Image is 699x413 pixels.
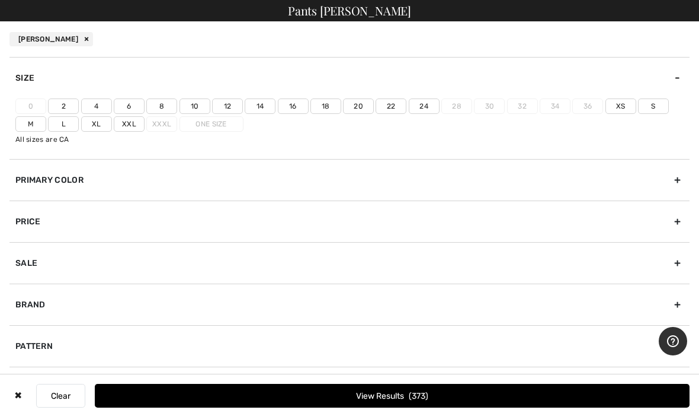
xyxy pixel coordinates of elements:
[278,99,309,114] label: 16
[9,325,690,367] div: Pattern
[441,99,472,114] label: 28
[15,99,46,114] label: 0
[114,116,145,132] label: Xxl
[343,99,374,114] label: 20
[9,384,27,408] div: ✖
[310,99,341,114] label: 18
[9,242,690,284] div: Sale
[179,99,210,114] label: 10
[48,99,79,114] label: 2
[146,116,177,132] label: Xxxl
[540,99,570,114] label: 34
[146,99,177,114] label: 8
[179,116,243,132] label: One Size
[245,99,275,114] label: 14
[409,99,440,114] label: 24
[114,99,145,114] label: 6
[638,99,669,114] label: S
[9,367,690,408] div: Pant Length
[507,99,538,114] label: 32
[9,32,93,46] div: [PERSON_NAME]
[36,384,85,408] button: Clear
[376,99,406,114] label: 22
[409,391,428,401] span: 373
[659,327,687,357] iframe: Opens a widget where you can find more information
[48,116,79,132] label: L
[15,116,46,132] label: M
[9,284,690,325] div: Brand
[474,99,505,114] label: 30
[212,99,243,114] label: 12
[81,116,112,132] label: Xl
[9,201,690,242] div: Price
[95,384,690,408] button: View Results373
[572,99,603,114] label: 36
[9,159,690,201] div: Primary Color
[605,99,636,114] label: Xs
[15,134,690,145] div: All sizes are CA
[9,57,690,99] div: Size
[81,99,112,114] label: 4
